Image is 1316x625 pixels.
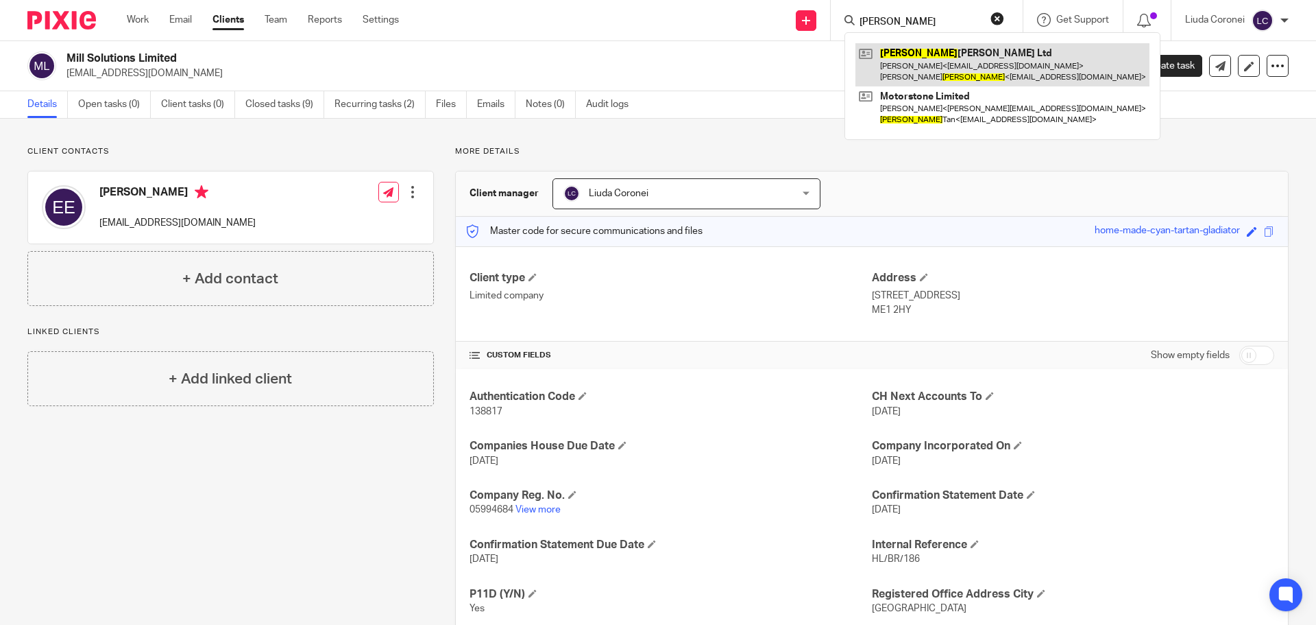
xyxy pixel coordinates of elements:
[1056,15,1109,25] span: Get Support
[27,91,68,118] a: Details
[470,554,498,564] span: [DATE]
[1095,224,1240,239] div: home-made-cyan-tartan-gladiator
[27,327,434,338] p: Linked clients
[436,91,467,118] a: Files
[1185,13,1245,27] p: Liuda Coronei
[66,67,1102,80] p: [EMAIL_ADDRESS][DOMAIN_NAME]
[872,505,901,515] span: [DATE]
[1151,349,1230,362] label: Show empty fields
[872,303,1274,317] p: ME1 2HY
[99,216,256,230] p: [EMAIL_ADDRESS][DOMAIN_NAME]
[334,91,426,118] a: Recurring tasks (2)
[470,587,872,602] h4: P11D (Y/N)
[872,439,1274,453] h4: Company Incorporated On
[127,13,149,27] a: Work
[872,289,1274,303] p: [STREET_ADDRESS]
[470,289,872,303] p: Limited company
[872,538,1274,552] h4: Internal Reference
[872,456,901,466] span: [DATE]
[99,185,256,202] h4: [PERSON_NAME]
[66,51,895,66] h2: Mill Solutions Limited
[470,271,872,285] h4: Client type
[78,91,151,118] a: Open tasks (0)
[245,91,324,118] a: Closed tasks (9)
[872,587,1274,602] h4: Registered Office Address City
[169,368,292,390] h4: + Add linked client
[470,488,872,503] h4: Company Reg. No.
[1123,55,1202,77] a: Create task
[161,91,235,118] a: Client tasks (0)
[195,185,208,199] i: Primary
[563,185,580,202] img: svg%3E
[27,51,56,80] img: svg%3E
[363,13,399,27] a: Settings
[470,350,872,361] h4: CUSTOM FIELDS
[27,11,96,30] img: Pixie
[466,224,703,238] p: Master code for secure communications and files
[470,439,872,453] h4: Companies House Due Date
[470,456,498,466] span: [DATE]
[872,554,920,564] span: HL/BR/186
[872,271,1274,285] h4: Address
[27,146,434,157] p: Client contacts
[308,13,342,27] a: Reports
[470,538,872,552] h4: Confirmation Statement Due Date
[586,91,639,118] a: Audit logs
[182,268,278,290] h4: + Add contact
[1252,10,1274,32] img: svg%3E
[470,187,539,200] h3: Client manager
[872,407,901,416] span: [DATE]
[42,185,86,229] img: svg%3E
[589,189,648,198] span: Liuda Coronei
[526,91,576,118] a: Notes (0)
[265,13,287,27] a: Team
[169,13,192,27] a: Email
[212,13,244,27] a: Clients
[858,16,982,29] input: Search
[515,505,561,515] a: View more
[470,390,872,404] h4: Authentication Code
[477,91,515,118] a: Emails
[872,390,1274,404] h4: CH Next Accounts To
[470,505,513,515] span: 05994684
[470,604,485,613] span: Yes
[470,407,502,416] span: 138817
[872,488,1274,503] h4: Confirmation Statement Date
[455,146,1289,157] p: More details
[872,604,966,613] span: [GEOGRAPHIC_DATA]
[990,12,1004,25] button: Clear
